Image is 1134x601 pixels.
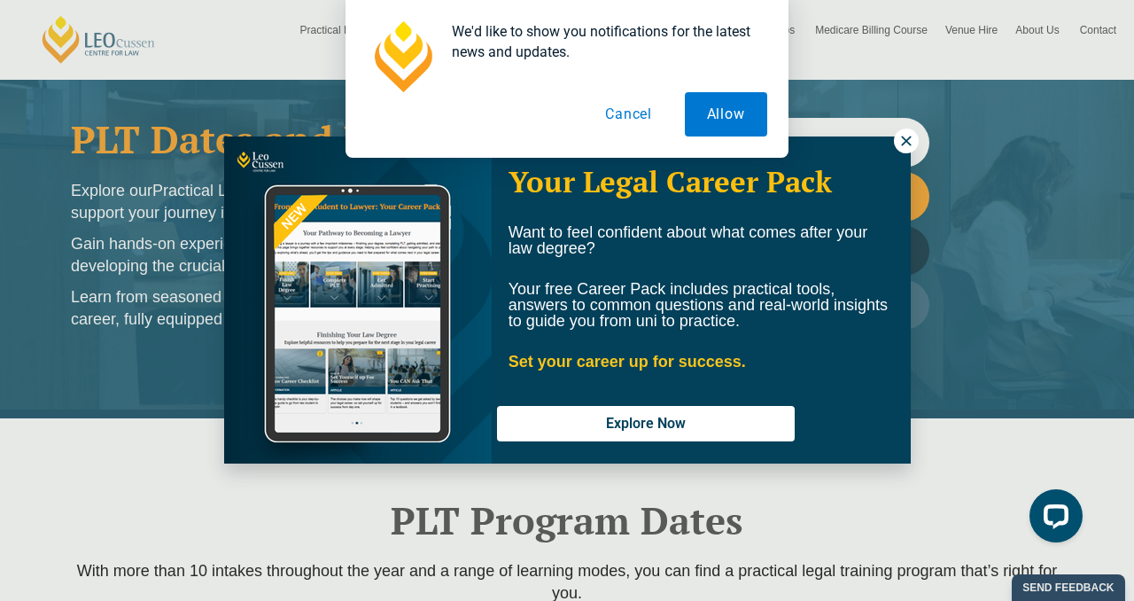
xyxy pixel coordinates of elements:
button: Allow [685,92,767,137]
iframe: LiveChat chat widget [1015,482,1090,557]
span: Your free Career Pack includes practical tools, answers to common questions and real-world insigh... [509,280,888,330]
span: Your Legal Career Pack [509,162,832,200]
button: Explore Now [497,406,795,441]
img: notification icon [367,21,438,92]
img: Woman in yellow blouse holding folders looking to the right and smiling [224,137,492,464]
button: Cancel [584,92,675,137]
strong: Set your career up for success. [509,353,746,371]
span: Want to feel confident about what comes after your law degree? [509,223,868,257]
div: We'd like to show you notifications for the latest news and updates. [438,21,767,62]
